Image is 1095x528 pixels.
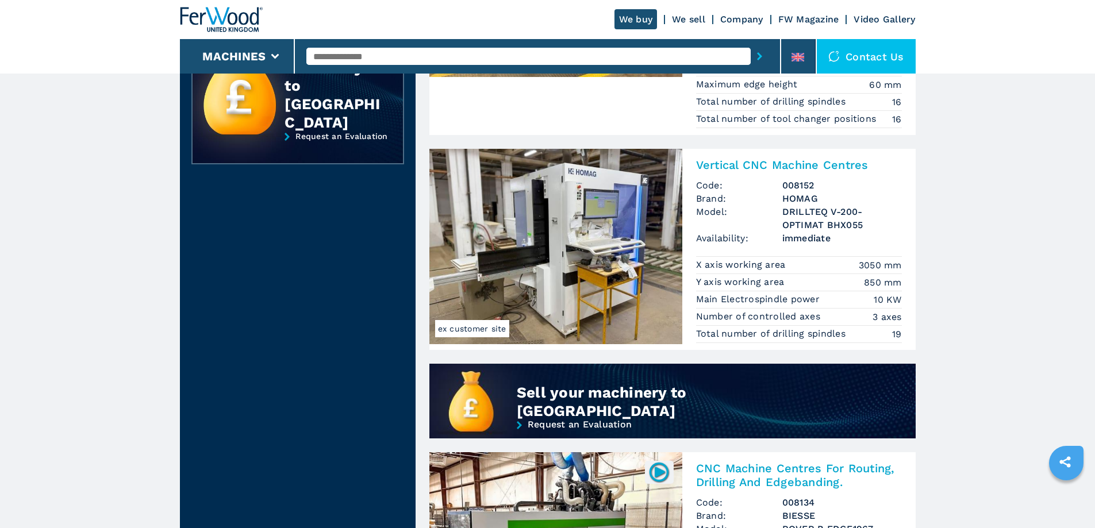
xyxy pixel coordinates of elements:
[648,461,670,483] img: 008134
[696,232,782,245] span: Availability:
[892,95,902,109] em: 16
[864,276,902,289] em: 850 mm
[202,49,266,63] button: Machines
[672,14,705,25] a: We sell
[696,327,849,340] p: Total number of drilling spindles
[782,205,902,232] h3: DRILLTEQ V-200-OPTIMAT BHX055
[180,7,263,32] img: Ferwood
[782,509,902,522] h3: BIESSE
[696,192,782,205] span: Brand:
[1046,476,1086,519] iframe: Chat
[435,320,509,337] span: ex customer site
[191,132,404,173] a: Request an Evaluation
[817,39,916,74] div: Contact us
[696,95,849,108] p: Total number of drilling spindles
[429,149,916,350] a: Vertical CNC Machine Centres HOMAG DRILLTEQ V-200-OPTIMAT BHX055ex customer siteVertical CNC Mach...
[892,327,902,341] em: 19
[859,259,902,272] em: 3050 mm
[696,113,879,125] p: Total number of tool changer positions
[696,496,782,509] span: Code:
[874,293,901,306] em: 10 KW
[696,310,824,323] p: Number of controlled axes
[854,14,915,25] a: Video Gallery
[696,276,787,288] p: Y axis working area
[751,43,769,70] button: submit-button
[614,9,658,29] a: We buy
[285,40,380,132] div: Sell your machinery to [GEOGRAPHIC_DATA]
[696,259,789,271] p: X axis working area
[696,509,782,522] span: Brand:
[720,14,763,25] a: Company
[517,383,836,420] div: Sell your machinery to [GEOGRAPHIC_DATA]
[782,496,902,509] h3: 008134
[696,293,823,306] p: Main Electrospindle power
[778,14,839,25] a: FW Magazine
[696,461,902,489] h2: CNC Machine Centres For Routing, Drilling And Edgebanding.
[696,205,782,232] span: Model:
[782,192,902,205] h3: HOMAG
[828,51,840,62] img: Contact us
[782,232,902,245] span: immediate
[782,179,902,192] h3: 008152
[696,158,902,172] h2: Vertical CNC Machine Centres
[1051,448,1079,476] a: sharethis
[696,78,801,91] p: Maximum edge height
[429,149,682,344] img: Vertical CNC Machine Centres HOMAG DRILLTEQ V-200-OPTIMAT BHX055
[873,310,902,323] em: 3 axes
[869,78,901,91] em: 60 mm
[892,113,902,126] em: 16
[696,179,782,192] span: Code:
[429,420,916,458] a: Request an Evaluation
